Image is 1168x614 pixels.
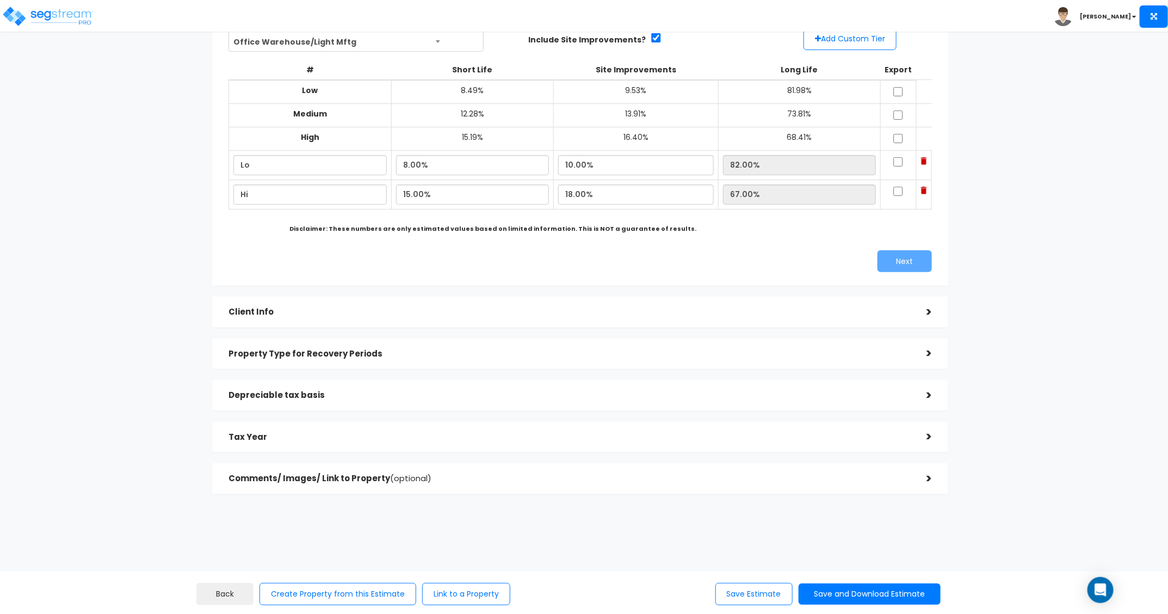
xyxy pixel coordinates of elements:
[910,345,932,362] div: >
[228,391,910,400] h5: Depreciable tax basis
[229,32,483,52] span: Office Warehouse/Light Mftg
[392,60,554,80] th: Short Life
[715,583,793,605] button: Save Estimate
[718,127,880,150] td: 68.41%
[301,132,319,143] b: High
[921,157,927,165] img: Trash Icon
[392,103,554,127] td: 12.28%
[553,127,718,150] td: 16.40%
[228,308,910,317] h5: Client Info
[228,433,910,442] h5: Tax Year
[259,583,416,605] button: Create Property from this Estimate
[196,583,254,605] a: Back
[293,108,327,119] b: Medium
[392,127,554,150] td: 15.19%
[553,60,718,80] th: Site Improvements
[290,224,697,233] b: Disclaimer: These numbers are only estimated values based on limited information. This is NOT a g...
[1087,577,1114,603] div: Open Intercom Messenger
[422,583,510,605] button: Link to a Property
[1080,13,1131,21] b: [PERSON_NAME]
[1054,7,1073,26] img: avatar.png
[910,428,932,445] div: >
[2,5,94,27] img: logo_pro_r.png
[921,187,927,194] img: Trash Icon
[910,470,932,487] div: >
[553,80,718,104] td: 9.53%
[718,103,880,127] td: 73.81%
[228,31,484,52] span: Office Warehouse/Light Mftg
[910,387,932,404] div: >
[392,80,554,104] td: 8.49%
[528,34,646,45] label: Include Site Improvements?
[228,349,910,359] h5: Property Type for Recovery Periods
[804,27,897,50] button: Add Custom Tier
[390,472,431,484] span: (optional)
[880,60,916,80] th: Export
[302,85,318,96] b: Low
[799,584,941,605] button: Save and Download Estimate
[228,474,910,483] h5: Comments/ Images/ Link to Property
[228,60,391,80] th: #
[877,250,932,272] button: Next
[553,103,718,127] td: 13.91%
[910,304,932,321] div: >
[718,60,880,80] th: Long Life
[718,80,880,104] td: 81.98%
